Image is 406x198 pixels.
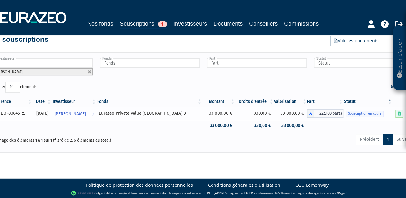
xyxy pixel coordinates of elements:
[202,96,236,107] th: Montant: activer pour trier la colonne par ordre croissant
[109,191,124,195] a: Lemonway
[173,19,207,28] a: Investisseurs
[235,120,274,131] td: 330,00 €
[314,109,343,118] span: 222,103 parts
[208,182,280,188] a: Conditions générales d'utilisation
[86,182,193,188] a: Politique de protection des données personnelles
[202,120,236,131] td: 33 000,00 €
[383,134,393,145] a: 1
[274,107,307,120] td: 33 000,00 €
[307,96,343,107] th: Part: activer pour trier la colonne par ordre croissant
[295,182,329,188] a: CGU Lemonway
[54,108,86,120] span: [PERSON_NAME]
[346,111,384,117] span: Souscription en cours
[33,96,52,107] th: Date: activer pour trier la colonne par ordre croissant
[92,108,94,120] i: Voir l'investisseur
[35,110,50,117] div: [DATE]
[52,96,97,107] th: Investisseur: activer pour trier la colonne par ordre croissant
[120,19,167,29] a: Souscriptions1
[71,190,96,196] img: logo-lemonway.png
[202,107,236,120] td: 33 000,00 €
[274,120,307,131] td: 33 000,00 €
[6,190,400,196] div: - Agent de (établissement de paiement dont le siège social est situé au [STREET_ADDRESS], agréé p...
[235,96,274,107] th: Droits d'entrée: activer pour trier la colonne par ordre croissant
[213,19,243,28] a: Documents
[99,110,200,117] div: Eurazeo Private Value [GEOGRAPHIC_DATA] 3
[97,96,202,107] th: Fonds: activer pour trier la colonne par ordre croissant
[343,96,392,107] th: Statut : activer pour trier la colonne par ordre d&eacute;croissant
[307,109,343,118] div: A - Eurazeo Private Value Europe 3
[297,191,347,195] a: Registre des agents financiers (Regafi)
[52,107,97,120] a: [PERSON_NAME]
[330,36,383,46] a: Voir les documents
[274,96,307,107] th: Valorisation: activer pour trier la colonne par ordre croissant
[249,19,278,28] a: Conseillers
[284,19,319,28] a: Commissions
[158,21,167,27] span: 1
[5,82,20,93] select: Afficheréléments
[87,19,113,28] a: Nos fonds
[307,109,314,118] span: A
[235,107,274,120] td: 330,00 €
[396,29,403,87] p: Besoin d'aide ?
[22,112,25,115] i: [Français] Personne physique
